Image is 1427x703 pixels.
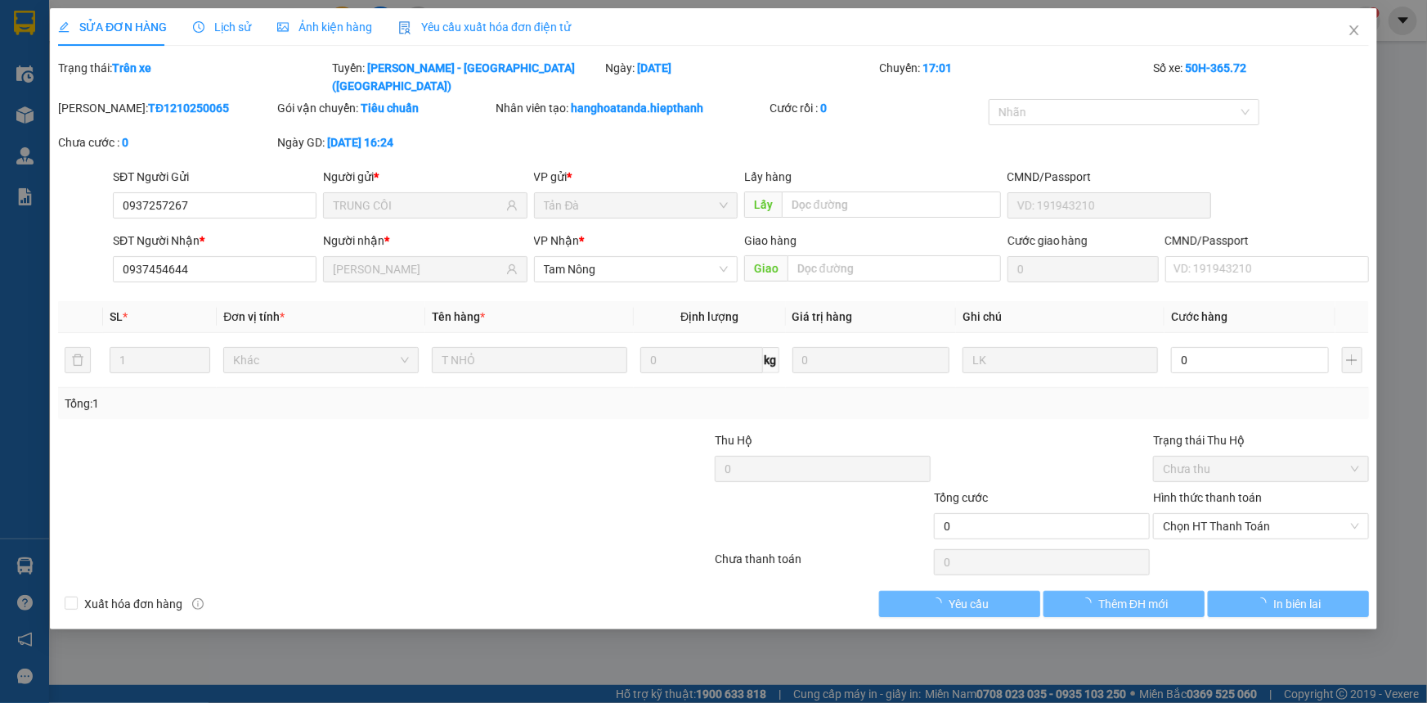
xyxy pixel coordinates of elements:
div: SĐT Người Gửi [113,168,316,186]
span: SỬA ĐƠN HÀNG [58,20,167,34]
div: CMND/Passport [1007,168,1211,186]
span: info-circle [192,598,204,610]
div: Chuyến: [877,59,1151,95]
span: VP Nhận [534,234,580,247]
span: Yêu cầu xuất hóa đơn điện tử [398,20,571,34]
div: Chưa thanh toán [714,550,933,579]
b: TĐ1210250065 [148,101,229,115]
b: 17:01 [922,61,952,74]
span: Chọn HT Thanh Toán [1163,514,1359,539]
b: Tiêu chuẩn [361,101,419,115]
b: [DATE] [638,61,672,74]
span: Tản Đà [544,193,728,218]
span: user [506,264,518,275]
b: 0 [820,101,827,115]
b: 0 [122,136,128,149]
span: Tổng cước [934,491,988,504]
div: Tổng: 1 [65,394,551,412]
span: Giao hàng [744,234,797,247]
span: Thu Hộ [715,434,752,447]
span: Ảnh kiện hàng [277,20,372,34]
div: Số xe: [1151,59,1371,95]
span: Lấy [744,192,782,218]
span: Giá trị hàng [792,310,853,323]
input: Dọc đường [788,255,1001,282]
span: Giao [744,255,788,282]
span: Xuất hóa đơn hàng [78,595,189,613]
span: loading [1256,597,1274,609]
span: SL [110,310,123,323]
span: Chưa thu [1163,457,1359,481]
label: Hình thức thanh toán [1153,491,1262,504]
input: 0 [792,347,950,373]
b: [PERSON_NAME] - [GEOGRAPHIC_DATA] ([GEOGRAPHIC_DATA]) [332,61,575,92]
span: picture [277,21,289,33]
button: In biên lai [1208,591,1369,617]
div: Ngày GD: [277,133,493,151]
input: VD: 191943210 [1007,192,1211,219]
input: Tên người nhận [333,260,502,278]
input: Cước giao hàng [1007,256,1159,282]
span: close [1348,24,1361,37]
div: Tuyến: [330,59,604,95]
div: Người gửi [323,168,527,186]
div: Cước rồi : [770,99,985,117]
div: [PERSON_NAME]: [58,99,274,117]
label: Cước giao hàng [1007,234,1088,247]
div: Người nhận [323,232,527,250]
b: Trên xe [112,61,151,74]
span: loading [931,597,949,609]
b: hanghoatanda.hiepthanh [572,101,704,115]
div: CMND/Passport [1165,232,1369,250]
div: Trạng thái Thu Hộ [1153,431,1369,449]
div: Ngày: [604,59,878,95]
span: Đơn vị tính [223,310,285,323]
span: loading [1080,597,1098,609]
span: Lấy hàng [744,170,792,183]
button: Close [1331,8,1377,54]
div: Gói vận chuyển: [277,99,493,117]
b: [DATE] 16:24 [327,136,393,149]
input: Dọc đường [782,192,1001,218]
input: Tên người gửi [333,196,502,214]
span: In biên lai [1274,595,1322,613]
input: Ghi Chú [963,347,1158,373]
div: Nhân viên tạo: [496,99,767,117]
span: Cước hàng [1171,310,1227,323]
span: user [506,200,518,211]
span: Khác [233,348,409,372]
button: Thêm ĐH mới [1043,591,1205,617]
div: VP gửi [534,168,738,186]
div: SĐT Người Nhận [113,232,316,250]
span: Tên hàng [432,310,485,323]
th: Ghi chú [956,301,1164,333]
button: delete [65,347,91,373]
button: plus [1342,347,1362,373]
div: Trạng thái: [56,59,330,95]
span: Yêu cầu [949,595,989,613]
span: Tam Nông [544,257,728,282]
span: edit [58,21,70,33]
span: Định lượng [680,310,738,323]
span: clock-circle [193,21,204,33]
b: 50H-365.72 [1185,61,1246,74]
span: Lịch sử [193,20,251,34]
button: Yêu cầu [879,591,1040,617]
span: kg [763,347,779,373]
input: VD: Bàn, Ghế [432,347,627,373]
img: icon [398,21,411,34]
span: Thêm ĐH mới [1098,595,1168,613]
div: Chưa cước : [58,133,274,151]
